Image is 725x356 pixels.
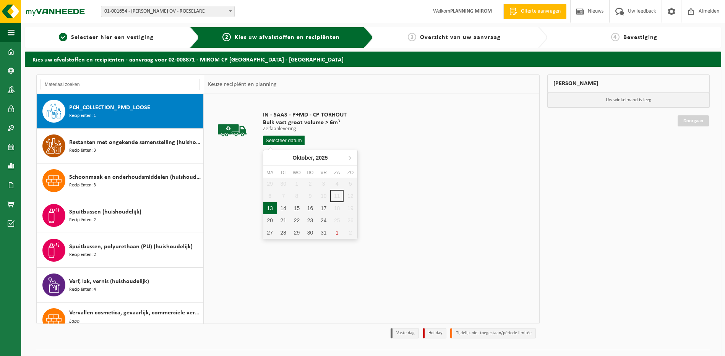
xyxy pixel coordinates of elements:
input: Materiaal zoeken [41,79,200,90]
div: Keuze recipiënt en planning [204,75,281,94]
button: Schoonmaak en onderhoudsmiddelen (huishoudelijk) Recipiënten: 3 [37,163,204,198]
span: PCH_COLLECTION_PMD_LOOSE [69,103,150,112]
div: 21 [277,214,290,227]
span: Recipiënten: 2 [69,217,96,224]
button: Spuitbussen (huishoudelijk) Recipiënten: 2 [37,198,204,233]
span: 1 [59,33,67,41]
div: 29 [290,227,303,239]
div: 30 [303,227,317,239]
div: za [330,169,344,176]
div: 28 [277,227,290,239]
div: 15 [290,202,303,214]
span: Spuitbussen (huishoudelijk) [69,207,141,217]
span: Vervallen cosmetica, gevaarlijk, commerciele verpakking (huishoudelijk) [69,308,201,317]
p: Zelfaanlevering [263,126,347,132]
span: Schoonmaak en onderhoudsmiddelen (huishoudelijk) [69,173,201,182]
div: wo [290,169,303,176]
span: Recipiënten: 4 [69,286,96,293]
span: Kies uw afvalstoffen en recipiënten [235,34,340,40]
input: Selecteer datum [263,136,305,145]
li: Holiday [423,328,446,338]
p: Uw winkelmand is leeg [548,93,710,107]
div: 31 [317,227,330,239]
span: Bulk vast groot volume > 6m³ [263,119,347,126]
div: 22 [290,214,303,227]
div: [PERSON_NAME] [547,74,710,93]
div: do [303,169,317,176]
span: 01-001654 - MIROM ROESELARE OV - ROESELARE [101,6,235,17]
div: 27 [263,227,277,239]
span: Bevestiging [623,34,657,40]
span: Spuitbussen, polyurethaan (PU) (huishoudelijk) [69,242,193,251]
div: 13 [263,202,277,214]
span: Verf, lak, vernis (huishoudelijk) [69,277,149,286]
div: ma [263,169,277,176]
span: Offerte aanvragen [519,8,563,15]
button: Spuitbussen, polyurethaan (PU) (huishoudelijk) Recipiënten: 2 [37,233,204,268]
div: 16 [303,202,317,214]
a: Doorgaan [678,115,709,126]
span: Overzicht van uw aanvraag [420,34,501,40]
button: Restanten met ongekende samenstelling (huishoudelijk) Recipiënten: 3 [37,129,204,163]
div: 24 [317,214,330,227]
div: 20 [263,214,277,227]
li: Tijdelijk niet toegestaan/période limitée [450,328,536,338]
span: Restanten met ongekende samenstelling (huishoudelijk) [69,138,201,147]
span: Selecteer hier een vestiging [71,34,154,40]
span: Labo [69,317,79,326]
span: 2 [222,33,231,41]
span: 4 [611,33,620,41]
h2: Kies uw afvalstoffen en recipiënten - aanvraag voor 02-008871 - MIROM CP [GEOGRAPHIC_DATA] - [GEO... [25,52,721,66]
button: Verf, lak, vernis (huishoudelijk) Recipiënten: 4 [37,268,204,303]
i: 2025 [316,155,328,160]
div: Oktober, [290,152,331,164]
a: 1Selecteer hier een vestiging [29,33,184,42]
span: 3 [408,33,416,41]
span: Recipiënten: 1 [69,112,96,120]
div: di [277,169,290,176]
button: PCH_COLLECTION_PMD_LOOSE Recipiënten: 1 [37,94,204,129]
span: IN - SAAS - P+MD - CP TORHOUT [263,111,347,119]
strong: PLANNING MIROM [450,8,492,14]
div: vr [317,169,330,176]
li: Vaste dag [391,328,419,338]
span: Recipiënten: 3 [69,182,96,189]
a: Offerte aanvragen [503,4,566,19]
span: Recipiënten: 2 [69,251,96,259]
div: 14 [277,202,290,214]
span: Recipiënten: 3 [69,147,96,154]
div: 17 [317,202,330,214]
div: zo [344,169,357,176]
span: 01-001654 - MIROM ROESELARE OV - ROESELARE [101,6,234,17]
div: 23 [303,214,317,227]
button: Vervallen cosmetica, gevaarlijk, commerciele verpakking (huishoudelijk) Labo [37,303,204,339]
